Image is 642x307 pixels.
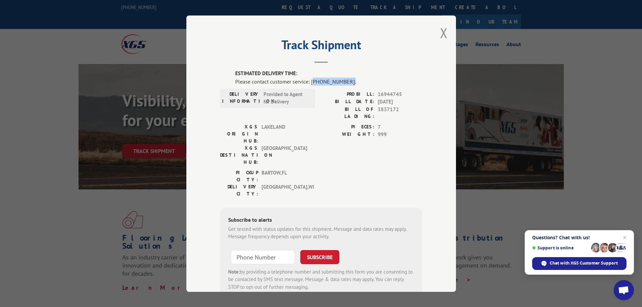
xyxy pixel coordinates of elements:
label: XGS DESTINATION HUB: [220,144,258,165]
label: XGS ORIGIN HUB: [220,123,258,144]
div: Please contact customer service: [PHONE_NUMBER]. [235,77,422,85]
label: PROBILL: [321,90,374,98]
label: WEIGHT: [321,131,374,139]
span: 16944745 [378,90,422,98]
div: Open chat [614,280,634,300]
span: [GEOGRAPHIC_DATA] [262,144,307,165]
span: [GEOGRAPHIC_DATA] , WI [262,183,307,197]
label: DELIVERY CITY: [220,183,258,197]
input: Phone Number [231,250,295,264]
div: Subscribe to alerts [228,215,414,225]
span: Provided to Agent for Delivery [264,90,309,105]
span: 3837172 [378,105,422,120]
button: Close modal [440,24,448,42]
label: PIECES: [321,123,374,131]
span: 999 [378,131,422,139]
button: SUBSCRIBE [300,250,339,264]
span: Close chat [621,234,629,242]
h2: Track Shipment [220,40,422,53]
strong: Note: [228,268,240,275]
label: DELIVERY INFORMATION: [222,90,260,105]
span: LAKELAND [262,123,307,144]
div: Chat with XGS Customer Support [532,257,626,270]
span: BARTOW , FL [262,169,307,183]
label: BILL OF LADING: [321,105,374,120]
span: [DATE] [378,98,422,106]
label: PICKUP CITY: [220,169,258,183]
label: ESTIMATED DELIVERY TIME: [235,70,422,78]
div: Get texted with status updates for this shipment. Message and data rates may apply. Message frequ... [228,225,414,240]
label: BILL DATE: [321,98,374,106]
span: Questions? Chat with us! [532,235,626,240]
div: by providing a telephone number and submitting this form you are consenting to be contacted by SM... [228,268,414,291]
span: Support is online [532,245,589,250]
span: Chat with XGS Customer Support [550,260,618,266]
span: 7 [378,123,422,131]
